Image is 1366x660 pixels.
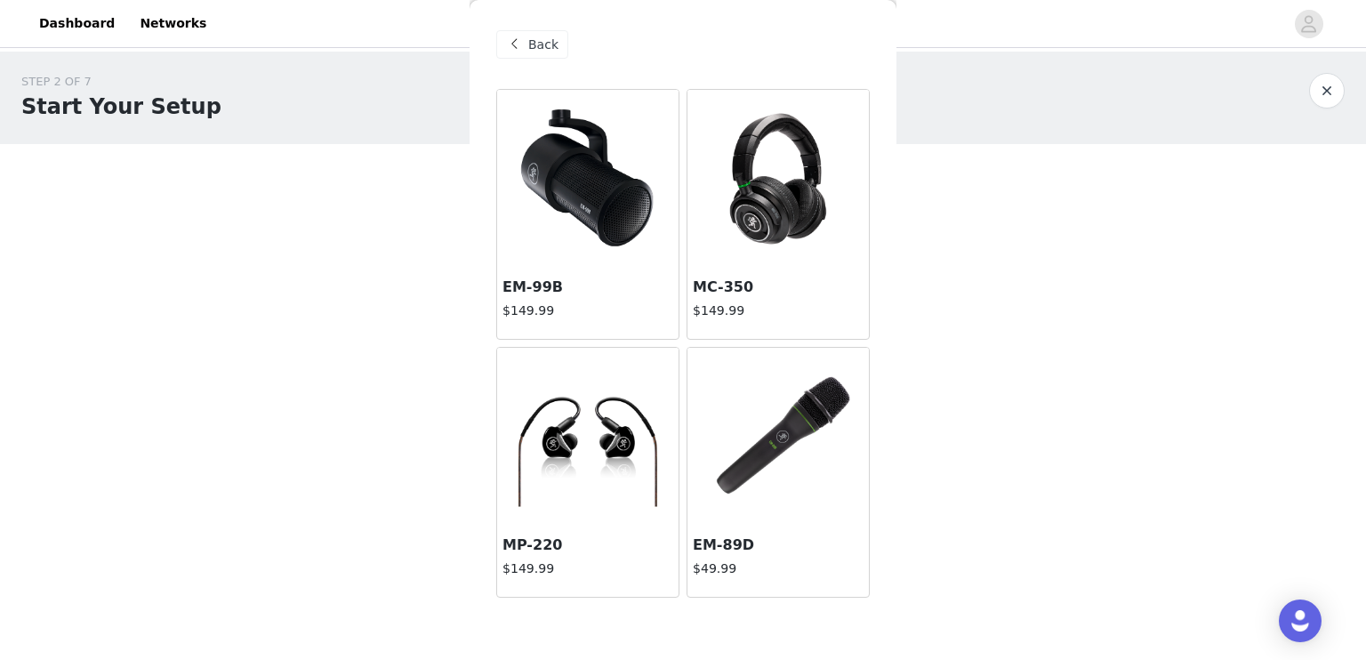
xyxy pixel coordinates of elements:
[502,559,673,578] h4: $149.99
[497,106,679,251] img: EM-99B
[693,535,864,556] h3: EM-89D
[497,364,679,510] img: MP-220
[28,4,125,44] a: Dashboard
[687,364,869,510] img: EM-89D
[687,106,869,252] img: MC-350
[502,277,673,298] h3: EM-99B
[129,4,217,44] a: Networks
[21,73,221,91] div: STEP 2 OF 7
[693,559,864,578] h4: $49.99
[528,36,558,54] span: Back
[693,302,864,320] h4: $149.99
[1300,10,1317,38] div: avatar
[21,91,221,123] h1: Start Your Setup
[502,535,673,556] h3: MP-220
[1279,600,1322,642] div: Open Intercom Messenger
[693,277,864,298] h3: MC-350
[502,302,673,320] h4: $149.99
